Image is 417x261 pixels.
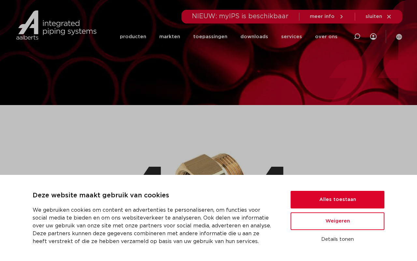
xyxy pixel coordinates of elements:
a: toepassingen [193,23,227,50]
a: markten [159,23,180,50]
span: meer info [310,14,335,19]
a: meer info [310,14,344,20]
span: NIEUW: myIPS is beschikbaar [192,13,289,20]
div: my IPS [370,23,377,50]
p: Deze website maakt gebruik van cookies [33,191,275,201]
a: downloads [240,23,268,50]
nav: Menu [120,23,338,50]
a: over ons [315,23,338,50]
p: We gebruiken cookies om content en advertenties te personaliseren, om functies voor social media ... [33,206,275,245]
a: sluiten [366,14,392,20]
button: Weigeren [291,212,384,230]
h1: Pagina niet gevonden [18,108,399,129]
span: sluiten [366,14,382,19]
a: producten [120,23,146,50]
button: Alles toestaan [291,191,384,208]
a: services [281,23,302,50]
button: Details tonen [291,234,384,245]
